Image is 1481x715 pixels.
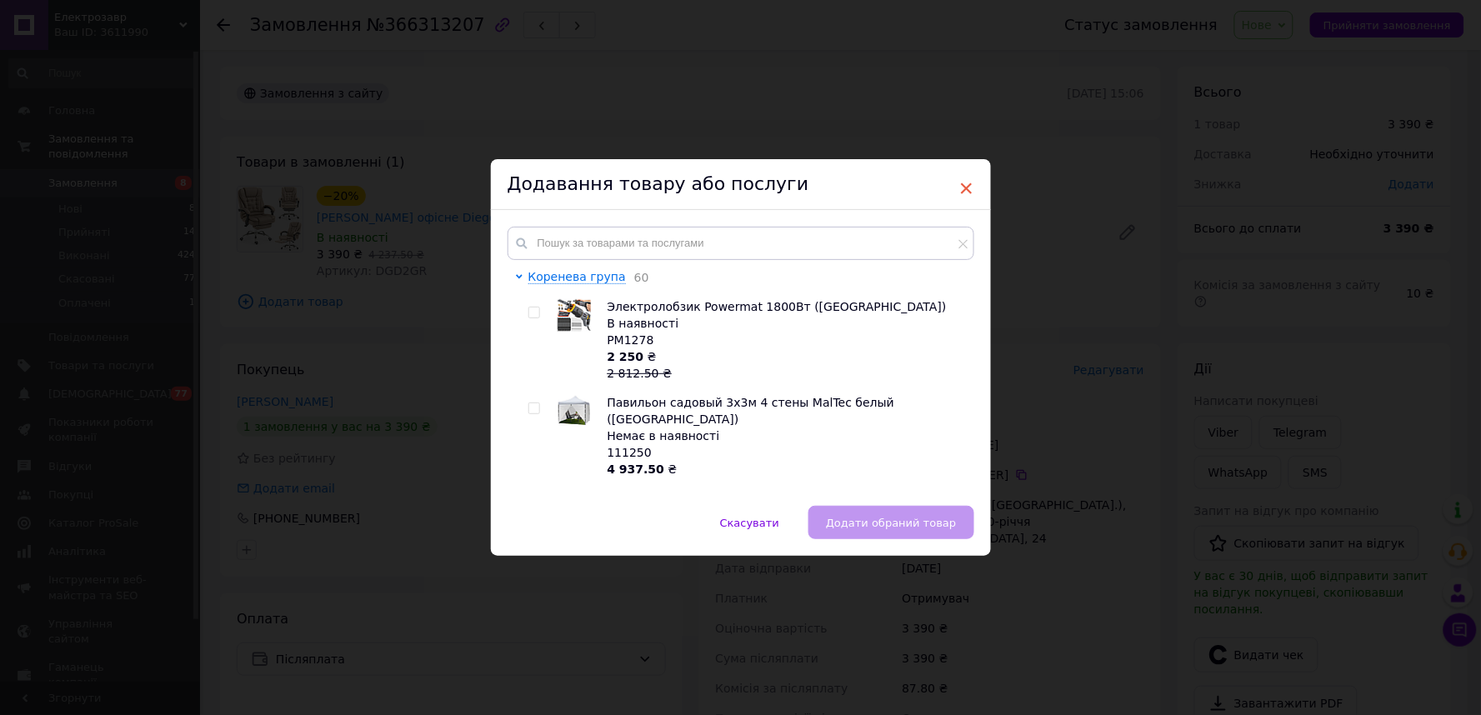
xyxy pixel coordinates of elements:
[608,333,654,347] span: PM1278
[608,462,665,476] b: 4 937.50
[608,348,965,382] div: ₴
[558,299,591,332] img: Электролобзик Powermat 1800Вт (Польша)
[608,446,652,459] span: 111250
[608,367,673,380] span: 2 812.50 ₴
[608,461,965,477] div: ₴
[508,227,974,260] input: Пошук за товарами та послугами
[558,396,591,427] img: Павильон садовый 3x3м 4 стены MalTec белый (Польша)
[528,270,626,283] span: Коренева група
[720,517,779,529] span: Скасувати
[959,174,974,202] span: ×
[608,396,895,426] span: Павильон садовый 3x3м 4 стены MalTec белый ([GEOGRAPHIC_DATA])
[626,271,649,284] span: 60
[608,315,965,332] div: В наявності
[608,427,965,444] div: Немає в наявності
[608,300,947,313] span: Электролобзик Powermat 1800Вт ([GEOGRAPHIC_DATA])
[491,159,991,210] div: Додавання товару або послуги
[608,350,644,363] b: 2 250
[703,506,797,539] button: Скасувати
